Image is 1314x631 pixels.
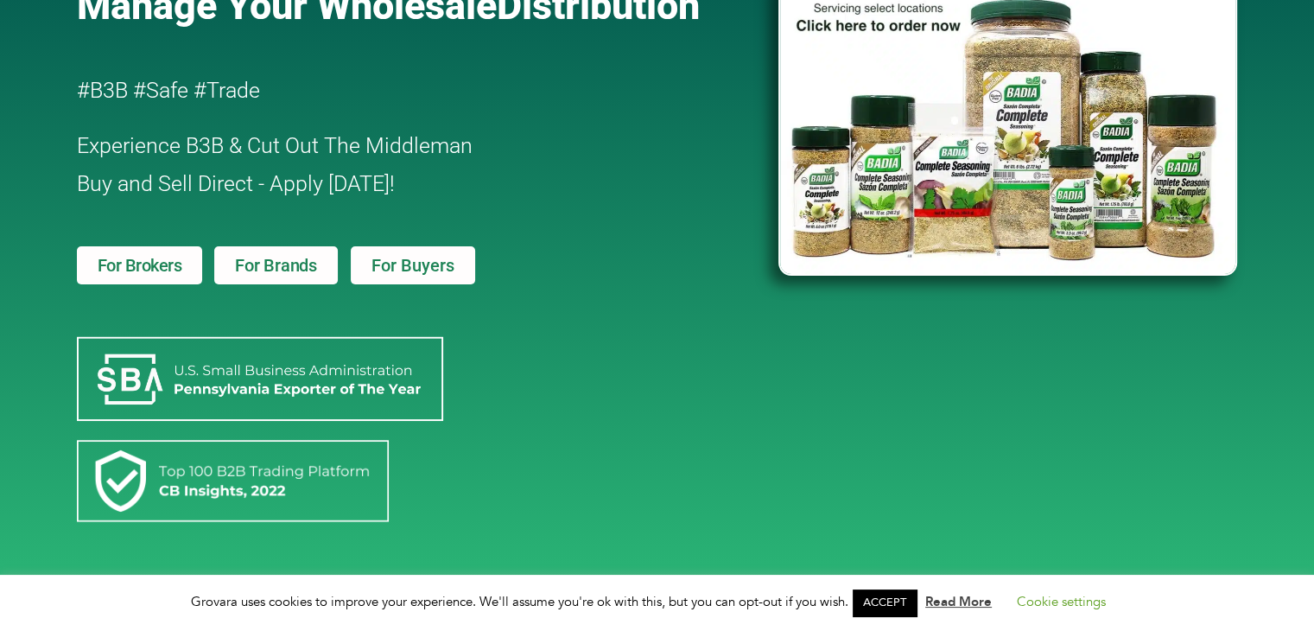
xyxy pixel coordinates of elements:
a: ACCEPT [853,590,917,616]
span: Buy and Sell Direct - Apply [DATE]! [77,171,395,196]
a: Cookie settings [1017,593,1106,610]
span: For Brokers [98,257,182,274]
a: For Brokers [77,246,203,284]
span: Grovara uses cookies to improve your experience. We'll assume you're ok with this, but you can op... [191,593,1123,610]
a: For Buyers [351,246,475,284]
span: For Buyers [371,257,454,274]
h2: #B3B #Safe #Trade [77,72,680,110]
span: For Brands [235,257,317,274]
span: Experience B3B & Cut Out The Middleman [77,133,473,158]
a: For Brands [214,246,338,284]
a: Read More [925,593,992,610]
